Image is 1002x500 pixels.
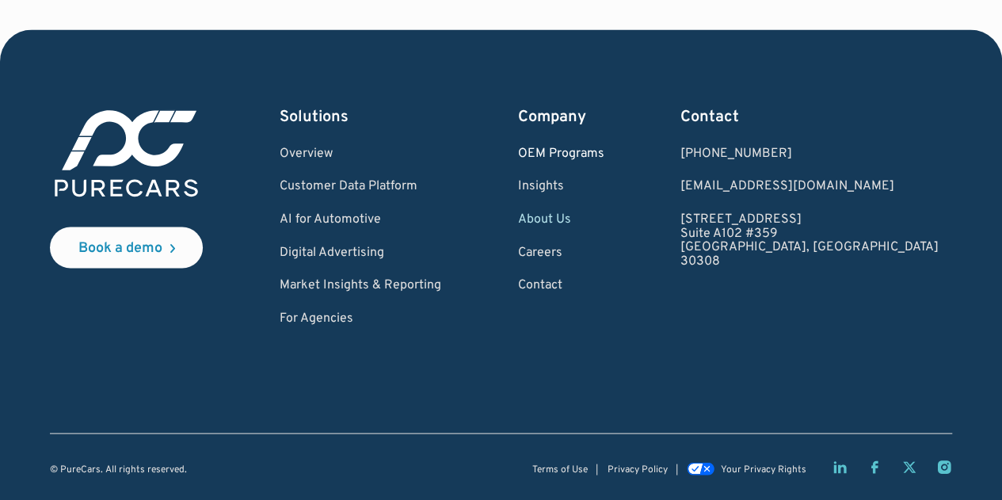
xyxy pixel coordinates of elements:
a: Email us [680,179,939,193]
a: Instagram page [936,459,952,475]
a: Insights [518,179,604,193]
div: [PHONE_NUMBER] [680,147,939,161]
a: Market Insights & Reporting [280,278,441,292]
a: Customer Data Platform [280,179,441,193]
a: Your Privacy Rights [687,464,806,475]
div: Solutions [280,105,441,128]
a: Contact [518,278,604,292]
a: Twitter X page [901,459,917,475]
a: Digital Advertising [280,246,441,260]
div: © PureCars. All rights reserved. [50,464,187,475]
a: [STREET_ADDRESS]Suite A102 #359[GEOGRAPHIC_DATA], [GEOGRAPHIC_DATA]30308 [680,212,939,268]
div: Contact [680,105,939,128]
a: About Us [518,212,604,227]
a: AI for Automotive [280,212,441,227]
div: Book a demo [78,241,162,255]
a: Careers [518,246,604,260]
a: Book a demo [50,227,203,268]
a: Privacy Policy [607,464,667,475]
a: OEM Programs [518,147,604,161]
a: Overview [280,147,441,161]
div: Company [518,105,604,128]
a: Terms of Use [531,464,587,475]
a: For Agencies [280,311,441,326]
a: LinkedIn page [832,459,848,475]
div: Your Privacy Rights [721,464,806,475]
img: purecars logo [50,105,203,201]
a: Facebook page [867,459,882,475]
